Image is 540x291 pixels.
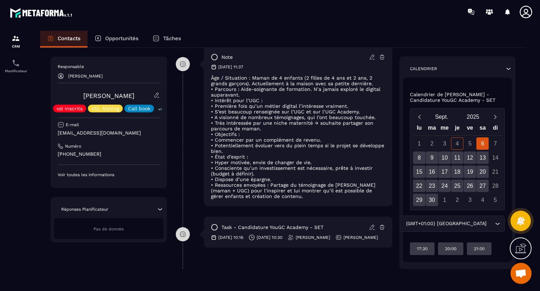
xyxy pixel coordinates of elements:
[464,180,476,192] div: 26
[221,224,323,231] p: task - Candidature YouGC Academy - SET
[464,123,476,135] div: ve
[40,31,88,48] a: Contacts
[410,66,437,72] p: Calendrier
[438,194,451,206] div: 1
[58,64,160,69] p: Responsable
[476,194,489,206] div: 4
[404,220,488,228] span: (GMT+01:00) [GEOGRAPHIC_DATA]
[489,194,501,206] div: 5
[476,151,489,164] div: 13
[410,92,505,103] p: Calendrier de [PERSON_NAME] - Candidature YouGC Academy - SET
[2,29,30,54] a: formationformationCRM
[445,246,456,252] p: 20:00
[68,74,103,79] p: [PERSON_NAME]
[211,103,385,109] p: • Première fois qu’un métier digital l’intéresse vraiment.
[457,111,489,123] button: Open years overlay
[12,59,20,67] img: scheduler
[12,34,20,43] img: formation
[88,31,146,48] a: Opportunités
[451,180,463,192] div: 25
[413,194,425,206] div: 29
[83,92,134,99] a: [PERSON_NAME]
[489,123,502,135] div: di
[488,220,493,228] input: Search for option
[2,69,30,73] p: Planificateur
[413,137,425,150] div: 1
[464,166,476,178] div: 19
[417,246,427,252] p: 17:30
[58,130,160,136] p: [EMAIL_ADDRESS][DOMAIN_NAME]
[451,123,464,135] div: je
[426,166,438,178] div: 16
[413,112,426,122] button: Previous month
[438,123,451,135] div: me
[57,106,83,111] p: vsl inscrits
[438,166,451,178] div: 17
[400,216,505,232] div: Search for option
[211,182,385,199] p: • Ressources envoyées : Partage du témoignage de [PERSON_NAME] (maman + UGC) pour l’inspirer et l...
[211,75,385,86] p: Âge / Situation : Maman de 4 enfants (2 filles de 4 ans et 2 ans, 2 grands garçons). Actuellement...
[426,137,438,150] div: 2
[451,137,463,150] div: 4
[296,235,330,240] p: [PERSON_NAME]
[58,172,160,178] p: Voir toutes les informations
[413,123,502,206] div: Calendar wrapper
[413,137,502,206] div: Calendar days
[438,137,451,150] div: 3
[218,235,243,240] p: [DATE] 10:16
[128,106,150,111] p: Call book
[211,143,385,154] p: • Potentiellement évoluer vers du plein temps si le projet se développe bien.
[66,122,79,128] p: E-mail
[438,180,451,192] div: 24
[163,35,181,42] p: Tâches
[413,123,425,135] div: lu
[211,86,385,98] p: • Parcours : Aide-soignante de formation. N’a jamais exploré le digital auparavant.
[489,151,501,164] div: 14
[2,54,30,78] a: schedulerschedulerPlanificateur
[211,165,385,177] p: • Consciente qu’un investissement est nécessaire, prête à investir (budget à définir).
[156,106,164,113] p: +1
[476,137,489,150] div: 6
[426,194,438,206] div: 30
[211,120,385,131] p: • Très intéressée par une niche maternité → souhaite partager son parcours de maman.
[474,246,484,252] p: 21:00
[426,111,457,123] button: Open months overlay
[476,166,489,178] div: 20
[426,180,438,192] div: 23
[438,151,451,164] div: 10
[464,137,476,150] div: 5
[221,54,233,61] p: note
[211,154,385,160] p: • État d’esprit :
[510,263,532,284] a: Ouvrir le chat
[211,137,385,143] p: • Commencer par un complément de revenu.
[451,194,463,206] div: 2
[58,151,160,157] p: [PHONE_NUMBER]
[257,235,282,240] p: [DATE] 10:30
[343,235,378,240] p: [PERSON_NAME]
[413,151,425,164] div: 8
[65,143,81,149] p: Numéro
[91,106,119,111] p: VSL Mailing
[426,123,438,135] div: ma
[476,123,489,135] div: sa
[211,177,385,182] p: • Dispose d’une épargne.
[413,180,425,192] div: 22
[413,166,425,178] div: 15
[464,194,476,206] div: 3
[61,206,108,212] p: Réponses Planificateur
[426,151,438,164] div: 9
[146,31,188,48] a: Tâches
[451,151,463,164] div: 11
[211,160,385,165] p: • Hyper motivée, envie de changer de vie.
[211,114,385,120] p: • A visionné de nombreux témoignages, qui l’ont beaucoup touchée.
[489,166,501,178] div: 21
[2,44,30,48] p: CRM
[476,180,489,192] div: 27
[211,98,385,103] p: • Intérêt pour l’UGC :
[211,131,385,137] p: • Objectifs :
[211,109,385,114] p: • S’est beaucoup renseignée sur l’UGC et sur l’UGC Academy.
[451,166,463,178] div: 18
[218,64,243,70] p: [DATE] 11:37
[105,35,139,42] p: Opportunités
[58,35,81,42] p: Contacts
